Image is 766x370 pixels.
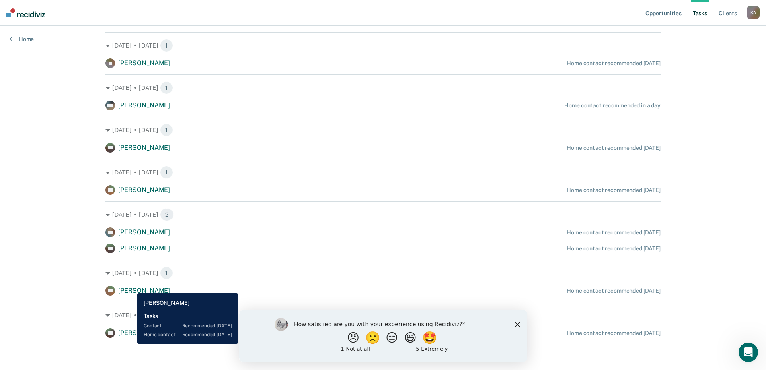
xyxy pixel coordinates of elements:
[239,310,527,362] iframe: Survey by Kim from Recidiviz
[10,35,34,43] a: Home
[567,60,661,67] div: Home contact recommended [DATE]
[118,144,170,151] span: [PERSON_NAME]
[118,287,170,294] span: [PERSON_NAME]
[567,287,661,294] div: Home contact recommended [DATE]
[160,267,173,279] span: 1
[567,229,661,236] div: Home contact recommended [DATE]
[118,186,170,194] span: [PERSON_NAME]
[105,81,661,94] div: [DATE] • [DATE] 1
[118,244,170,252] span: [PERSON_NAME]
[118,59,170,67] span: [PERSON_NAME]
[747,6,760,19] div: K A
[105,39,661,52] div: [DATE] • [DATE] 1
[105,166,661,179] div: [DATE] • [DATE] 1
[6,8,45,17] img: Recidiviz
[105,124,661,136] div: [DATE] • [DATE] 1
[739,343,758,362] iframe: Intercom live chat
[567,145,661,151] div: Home contact recommended [DATE]
[118,329,170,337] span: [PERSON_NAME]
[567,187,661,194] div: Home contact recommended [DATE]
[747,6,760,19] button: KA
[105,309,661,322] div: [DATE] • [DATE] 1
[105,267,661,279] div: [DATE] • [DATE] 1
[160,208,174,221] span: 2
[567,245,661,252] div: Home contact recommended [DATE]
[105,208,661,221] div: [DATE] • [DATE] 2
[118,101,170,109] span: [PERSON_NAME]
[118,228,170,236] span: [PERSON_NAME]
[160,309,173,322] span: 1
[160,166,173,179] span: 1
[160,124,173,136] span: 1
[160,39,173,52] span: 1
[564,102,660,109] div: Home contact recommended in a day
[160,81,173,94] span: 1
[567,330,661,337] div: Home contact recommended [DATE]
